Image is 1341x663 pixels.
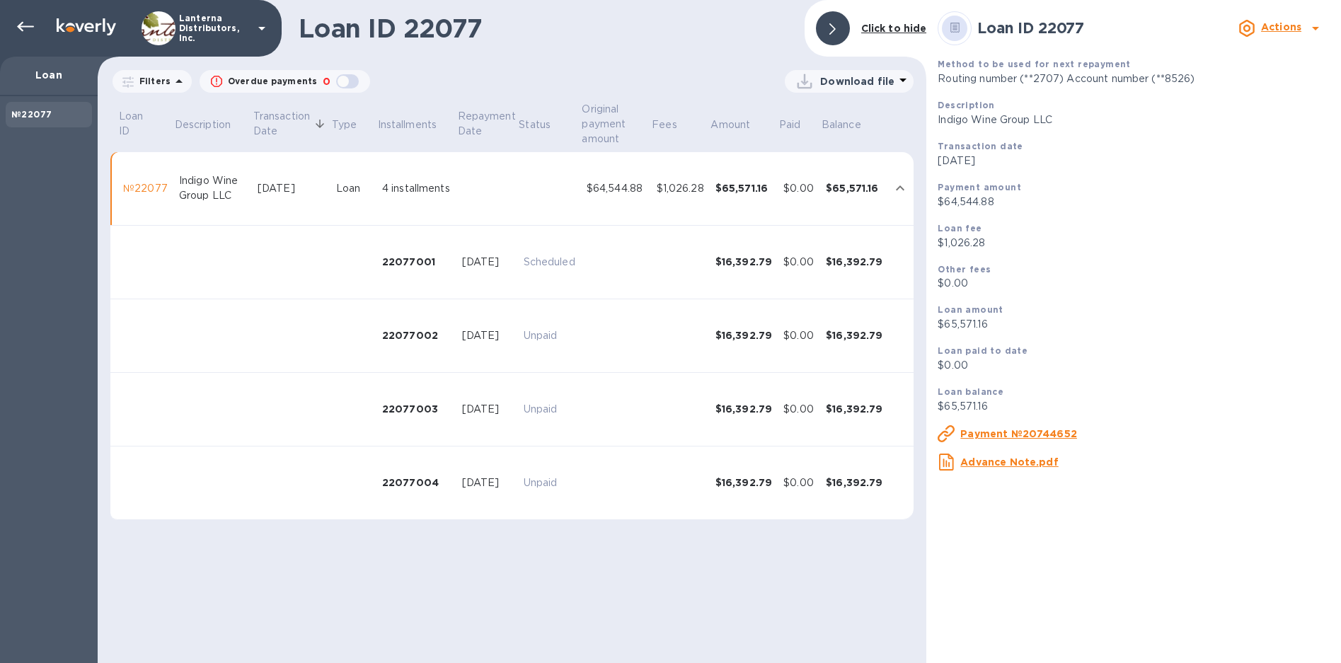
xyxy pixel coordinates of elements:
span: Installments [378,117,456,132]
div: [DATE] [258,181,325,196]
p: Transaction Date [253,109,311,139]
span: Fees [652,117,696,132]
b: Actions [1261,21,1301,33]
span: Loan ID [119,109,173,139]
div: $16,392.79 [826,255,883,269]
p: Lanterna Distributors, Inc. [179,13,250,43]
b: Other fees [938,264,991,275]
span: Type [332,117,376,132]
p: Description [175,117,231,132]
span: Original payment amount [582,102,649,146]
b: Loan balance [938,386,1003,397]
b: Loan amount [938,304,1003,315]
div: 4 installments [382,181,451,196]
div: $0.00 [783,475,815,490]
div: $16,392.79 [715,475,773,490]
div: [DATE] [462,402,512,417]
p: Type [332,117,357,132]
img: Logo [57,18,116,35]
span: Paid [779,117,819,132]
span: Description [175,117,249,132]
p: $1,026.28 [938,236,1330,250]
b: Method to be used for next repayment [938,59,1130,69]
p: $0.00 [938,276,1330,291]
button: expand row [890,178,911,199]
b: Transaction date [938,141,1023,151]
p: Loan ID [119,109,154,139]
div: $65,571.16 [826,181,883,195]
p: $0.00 [938,358,1330,373]
div: $16,392.79 [826,475,883,490]
p: Original payment amount [582,102,631,146]
div: $65,571.16 [715,181,773,195]
div: $0.00 [783,255,815,270]
p: Download file [820,74,894,88]
div: №22077 [123,181,168,196]
div: 22077002 [382,328,451,342]
p: Overdue payments [228,75,317,88]
h1: Loan ID 22077 [299,13,793,43]
div: 22077001 [382,255,451,269]
p: Status [519,117,551,132]
p: $65,571.16 [938,399,1330,414]
p: Filters [134,75,171,87]
p: Scheduled [524,255,575,270]
p: Unpaid [524,402,575,417]
div: [DATE] [462,475,512,490]
b: Payment amount [938,182,1021,192]
p: 0 [323,74,330,89]
p: Routing number (**2707) Account number (**8526) [938,71,1330,86]
p: Unpaid [524,475,575,490]
b: Click to hide [861,23,927,34]
div: $0.00 [783,181,815,196]
p: Loan [11,68,86,82]
div: $16,392.79 [715,402,773,416]
p: Balance [822,117,861,132]
div: $0.00 [783,402,815,417]
div: $16,392.79 [715,255,773,269]
b: Loan ID 22077 [977,19,1084,37]
div: $0.00 [783,328,815,343]
span: Balance [822,117,880,132]
p: Paid [779,117,801,132]
div: $1,026.28 [657,181,704,196]
button: Overdue payments0 [200,70,370,93]
b: Description [938,100,994,110]
div: $16,392.79 [826,328,883,342]
div: Indigo Wine Group LLC [179,173,246,203]
p: Installments [378,117,437,132]
p: Fees [652,117,677,132]
u: Advance Note.pdf [960,456,1058,468]
p: Unpaid [524,328,575,343]
div: $64,544.88 [587,181,645,196]
p: Repayment Date [458,109,517,139]
u: Payment №20744652 [960,428,1077,439]
div: 22077003 [382,402,451,416]
b: №22077 [11,109,52,120]
div: [DATE] [462,328,512,343]
b: Loan fee [938,223,982,234]
p: $64,544.88 [938,195,1330,209]
div: 22077004 [382,475,451,490]
p: Indigo Wine Group LLC [938,113,1330,127]
div: $16,392.79 [715,328,773,342]
b: Loan paid to date [938,345,1028,356]
span: Transaction Date [253,109,330,139]
div: Loan [336,181,371,196]
div: $16,392.79 [826,402,883,416]
span: Amount [710,117,769,132]
p: $65,571.16 [938,317,1330,332]
div: [DATE] [462,255,512,270]
p: [DATE] [938,154,1330,168]
p: Amount [710,117,750,132]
